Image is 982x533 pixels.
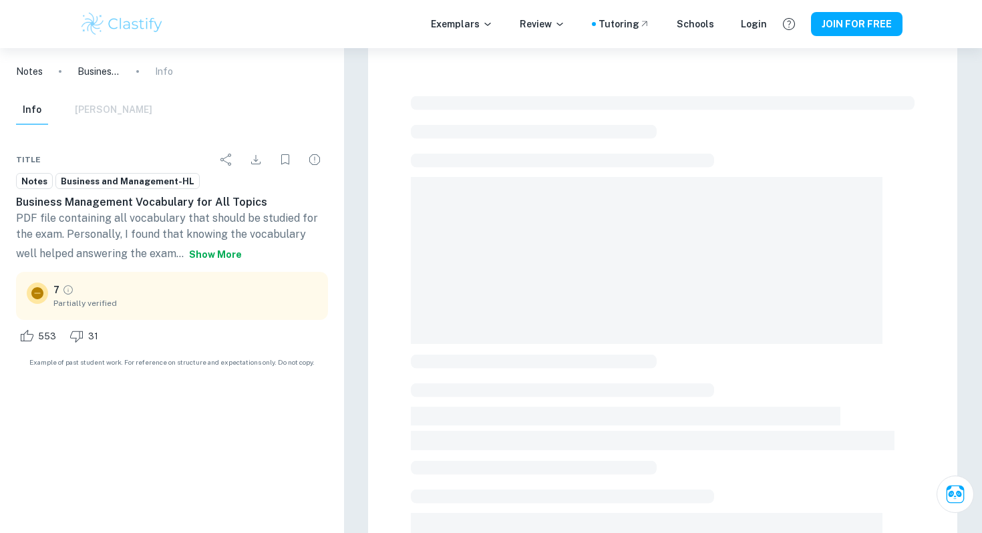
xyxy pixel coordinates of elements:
[937,476,974,513] button: Ask Clai
[81,330,106,343] span: 31
[66,325,106,347] div: Dislike
[778,13,800,35] button: Help and Feedback
[242,146,269,173] div: Download
[16,154,41,166] span: Title
[16,194,328,210] h6: Business Management Vocabulary for All Topics
[184,242,247,266] button: Show more
[53,297,317,309] span: Partially verified
[811,12,903,36] button: JOIN FOR FREE
[272,146,299,173] div: Bookmark
[599,17,650,31] a: Tutoring
[77,64,120,79] p: Business Management Vocabulary for All Topics
[62,284,74,296] a: Grade partially verified
[741,17,767,31] a: Login
[16,325,63,347] div: Like
[520,17,565,31] p: Review
[16,96,48,125] button: Info
[55,173,200,190] a: Business and Management-HL
[53,283,59,297] p: 7
[16,210,328,266] p: PDF file containing all vocabulary that should be studied for the exam. Personally, I found that ...
[56,175,199,188] span: Business and Management-HL
[155,64,173,79] p: Info
[16,173,53,190] a: Notes
[79,11,164,37] img: Clastify logo
[213,146,240,173] div: Share
[301,146,328,173] div: Report issue
[31,330,63,343] span: 553
[431,17,493,31] p: Exemplars
[677,17,714,31] a: Schools
[17,175,52,188] span: Notes
[16,357,328,367] span: Example of past student work. For reference on structure and expectations only. Do not copy.
[16,64,43,79] a: Notes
